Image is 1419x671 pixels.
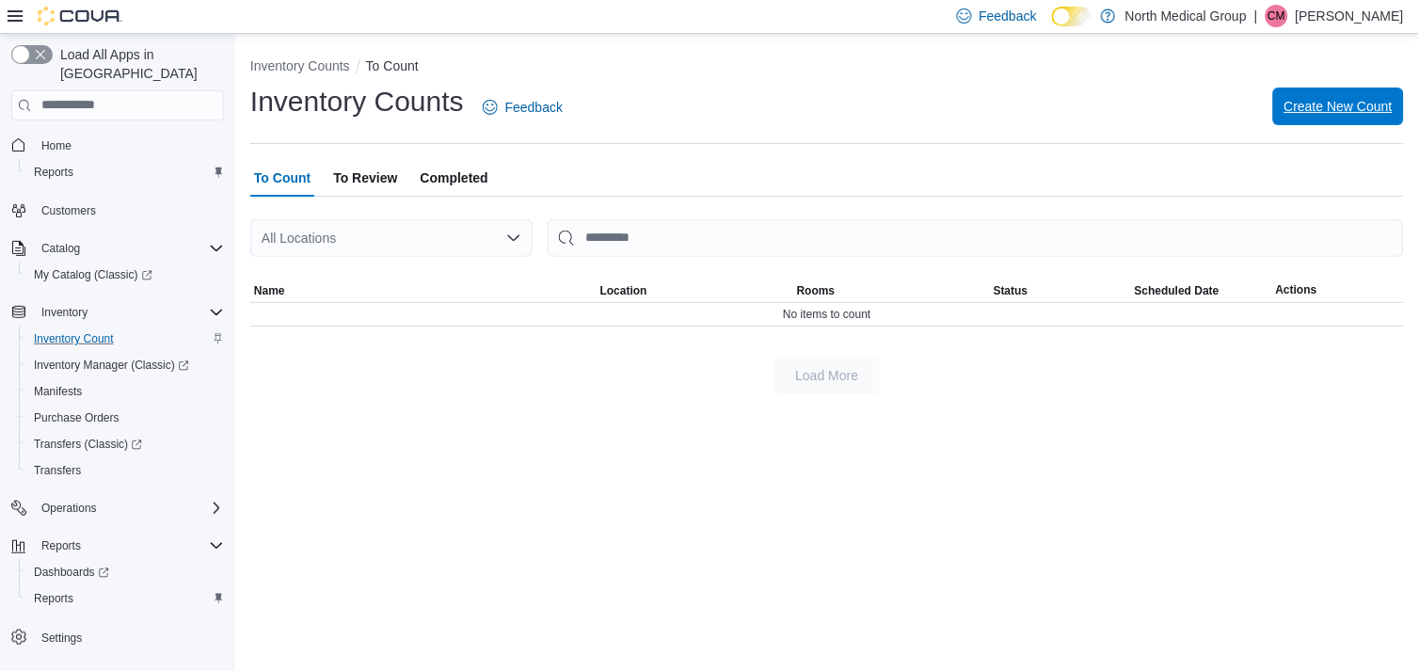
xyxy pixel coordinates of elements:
[19,559,231,585] a: Dashboards
[1266,5,1288,27] div: Ciara Manuel
[250,83,464,120] h1: Inventory Counts
[994,283,1028,298] span: Status
[26,354,197,376] a: Inventory Manager (Classic)
[4,197,231,224] button: Customers
[34,384,82,399] span: Manifests
[19,262,231,288] a: My Catalog (Classic)
[1284,97,1393,116] span: Create New Count
[1276,282,1317,297] span: Actions
[1125,5,1247,27] p: North Medical Group
[1135,283,1220,298] span: Scheduled Date
[34,165,73,180] span: Reports
[19,326,231,352] button: Inventory Count
[26,328,121,350] a: Inventory Count
[34,267,152,282] span: My Catalog (Classic)
[600,283,647,298] span: Location
[41,538,81,553] span: Reports
[1268,5,1286,27] span: CM
[26,587,224,610] span: Reports
[4,533,231,559] button: Reports
[1296,5,1404,27] p: [PERSON_NAME]
[26,161,224,184] span: Reports
[26,380,224,403] span: Manifests
[34,463,81,478] span: Transfers
[34,535,224,557] span: Reports
[26,161,81,184] a: Reports
[19,352,231,378] a: Inventory Manager (Classic)
[783,307,870,322] span: No items to count
[34,565,109,580] span: Dashboards
[34,200,104,222] a: Customers
[597,280,793,302] button: Location
[366,58,419,73] button: To Count
[34,134,224,157] span: Home
[34,410,120,425] span: Purchase Orders
[34,301,95,324] button: Inventory
[26,328,224,350] span: Inventory Count
[38,7,122,25] img: Cova
[4,623,231,650] button: Settings
[41,203,96,218] span: Customers
[19,457,231,484] button: Transfers
[34,358,189,373] span: Inventory Manager (Classic)
[53,45,224,83] span: Load All Apps in [GEOGRAPHIC_DATA]
[333,159,397,197] span: To Review
[26,459,224,482] span: Transfers
[421,159,488,197] span: Completed
[475,88,570,126] a: Feedback
[505,98,563,117] span: Feedback
[34,535,88,557] button: Reports
[19,431,231,457] a: Transfers (Classic)
[41,305,88,320] span: Inventory
[34,437,142,452] span: Transfers (Classic)
[793,280,990,302] button: Rooms
[1052,7,1092,26] input: Dark Mode
[26,433,150,455] a: Transfers (Classic)
[774,357,880,394] button: Load More
[34,331,114,346] span: Inventory Count
[34,497,224,519] span: Operations
[34,199,224,222] span: Customers
[34,625,224,648] span: Settings
[26,459,88,482] a: Transfers
[41,631,82,646] span: Settings
[19,405,231,431] button: Purchase Orders
[4,235,231,262] button: Catalog
[41,501,97,516] span: Operations
[41,138,72,153] span: Home
[26,561,224,583] span: Dashboards
[19,378,231,405] button: Manifests
[980,7,1037,25] span: Feedback
[26,561,117,583] a: Dashboards
[34,237,88,260] button: Catalog
[506,231,521,246] button: Open list of options
[548,219,1404,257] input: This is a search bar. After typing your query, hit enter to filter the results lower in the page.
[26,264,160,286] a: My Catalog (Classic)
[250,280,597,302] button: Name
[34,497,104,519] button: Operations
[26,433,224,455] span: Transfers (Classic)
[254,159,311,197] span: To Count
[19,159,231,185] button: Reports
[1052,26,1053,27] span: Dark Mode
[1254,5,1258,27] p: |
[254,283,285,298] span: Name
[990,280,1131,302] button: Status
[26,407,224,429] span: Purchase Orders
[796,366,859,385] span: Load More
[797,283,836,298] span: Rooms
[4,299,231,326] button: Inventory
[34,591,73,606] span: Reports
[19,585,231,612] button: Reports
[4,495,231,521] button: Operations
[4,132,231,159] button: Home
[1131,280,1272,302] button: Scheduled Date
[26,407,127,429] a: Purchase Orders
[26,380,89,403] a: Manifests
[34,301,224,324] span: Inventory
[26,264,224,286] span: My Catalog (Classic)
[34,135,79,157] a: Home
[34,237,224,260] span: Catalog
[41,241,80,256] span: Catalog
[250,58,350,73] button: Inventory Counts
